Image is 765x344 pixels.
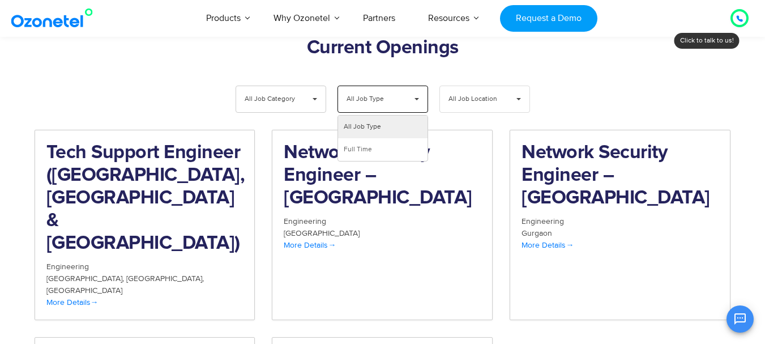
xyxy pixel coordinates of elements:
[522,142,719,210] h2: Network Security Engineer – [GEOGRAPHIC_DATA]
[510,130,730,320] a: Network Security Engineer – [GEOGRAPHIC_DATA] Engineering Gurgaon More Details
[35,130,255,320] a: Tech Support Engineer ([GEOGRAPHIC_DATA], [GEOGRAPHIC_DATA] & [GEOGRAPHIC_DATA]) Engineering [GEO...
[272,130,493,320] a: Network Security Engineer – [GEOGRAPHIC_DATA] Engineering [GEOGRAPHIC_DATA] More Details
[284,240,336,250] span: More Details
[284,228,360,238] span: [GEOGRAPHIC_DATA]
[46,274,126,283] span: [GEOGRAPHIC_DATA]
[406,86,428,112] span: ▾
[46,298,99,307] span: More Details
[35,37,731,60] h2: Current Openings
[284,216,326,226] span: Engineering
[284,142,481,210] h2: Network Security Engineer – [GEOGRAPHIC_DATA]
[126,274,204,283] span: [GEOGRAPHIC_DATA]
[726,305,754,333] button: Open chat
[522,216,564,226] span: Engineering
[245,86,298,112] span: All Job Category
[338,138,428,161] li: Full Time
[522,240,574,250] span: More Details
[304,86,326,112] span: ▾
[46,142,243,255] h2: Tech Support Engineer ([GEOGRAPHIC_DATA], [GEOGRAPHIC_DATA] & [GEOGRAPHIC_DATA])
[508,86,529,112] span: ▾
[448,86,502,112] span: All Job Location
[46,262,89,271] span: Engineering
[46,286,122,295] span: [GEOGRAPHIC_DATA]
[500,5,597,32] a: Request a Demo
[522,228,552,238] span: Gurgaon
[338,116,428,138] li: All Job Type
[347,86,400,112] span: All Job Type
